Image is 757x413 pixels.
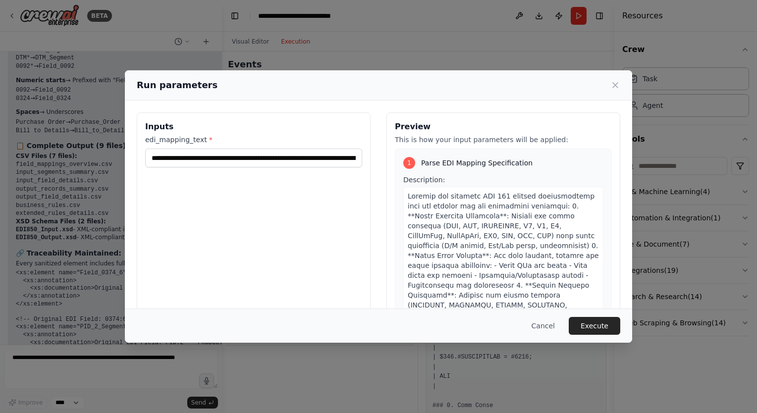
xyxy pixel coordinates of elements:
[421,158,533,168] span: Parse EDI Mapping Specification
[395,135,612,145] p: This is how your input parameters will be applied:
[137,78,217,92] h2: Run parameters
[145,135,362,145] label: edi_mapping_text
[524,317,563,335] button: Cancel
[403,176,445,184] span: Description:
[569,317,620,335] button: Execute
[403,157,415,169] div: 1
[395,121,612,133] h3: Preview
[145,121,362,133] h3: Inputs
